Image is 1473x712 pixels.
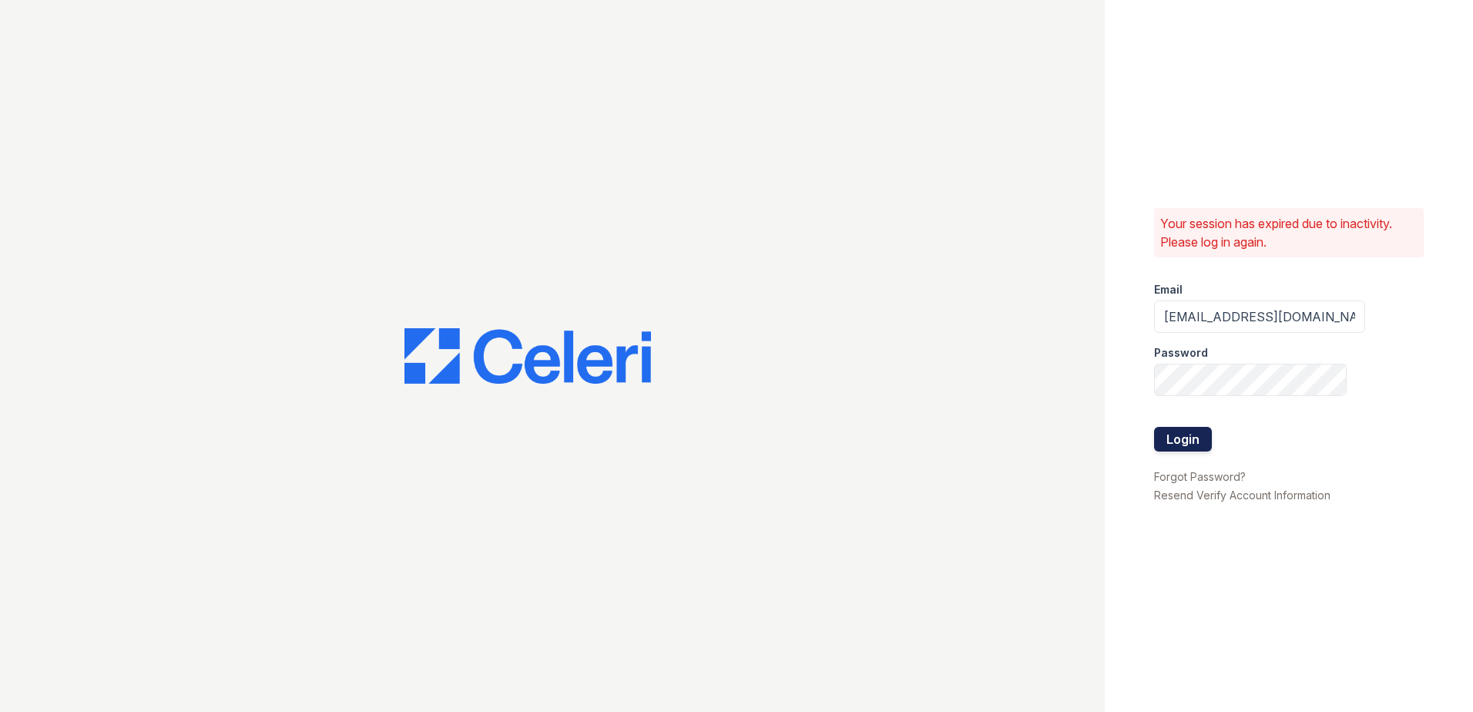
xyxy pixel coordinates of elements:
[1154,489,1330,502] a: Resend Verify Account Information
[1154,470,1246,483] a: Forgot Password?
[1154,282,1183,297] label: Email
[1160,214,1418,251] p: Your session has expired due to inactivity. Please log in again.
[1154,427,1212,452] button: Login
[1154,345,1208,361] label: Password
[404,328,651,384] img: CE_Logo_Blue-a8612792a0a2168367f1c8372b55b34899dd931a85d93a1a3d3e32e68fde9ad4.png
